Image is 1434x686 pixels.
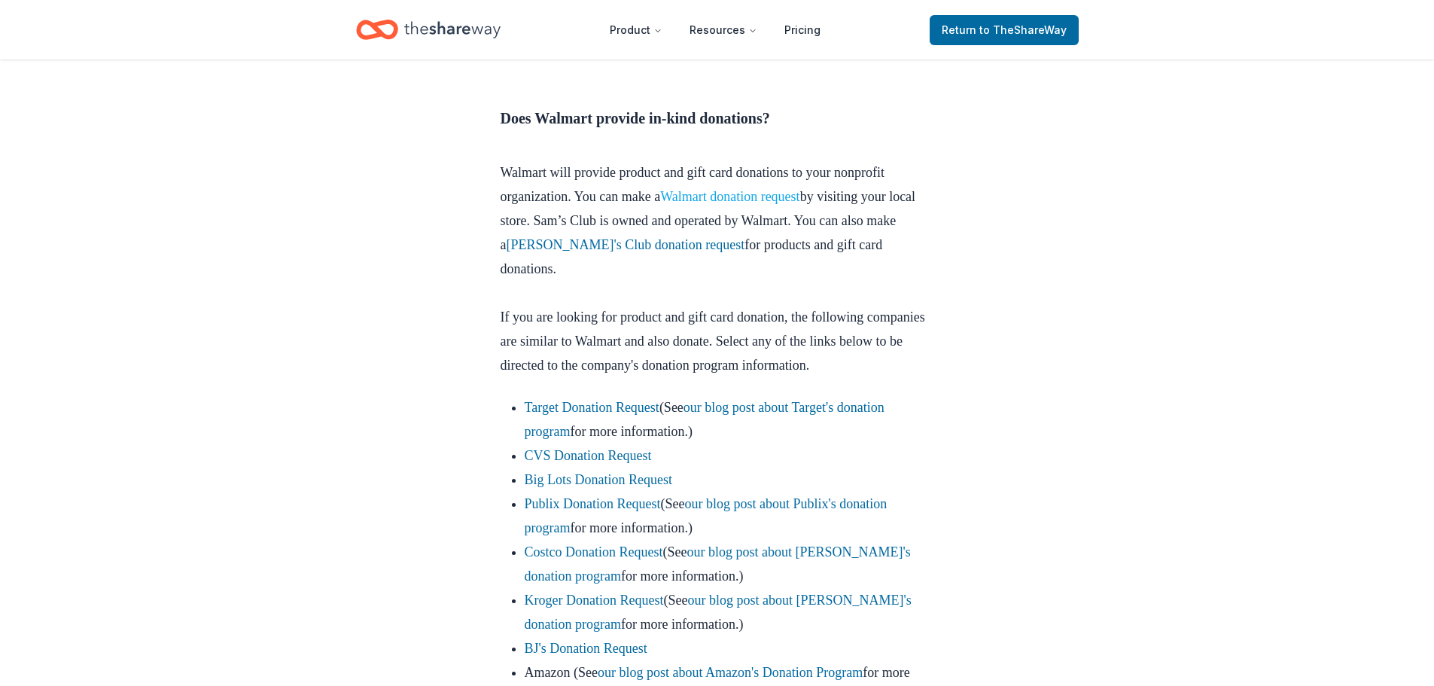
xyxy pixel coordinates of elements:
[660,189,800,204] a: Walmart donation request
[772,15,833,45] a: Pricing
[979,23,1067,36] span: to TheShareWay
[942,21,1067,39] span: Return
[525,544,663,559] a: Costco Donation Request
[525,496,661,511] a: Publix Donation Request
[501,305,934,377] p: If you are looking for product and gift card donation, the following companies are similar to Wal...
[356,12,501,47] a: Home
[525,400,659,415] a: Target Donation Request
[507,237,745,252] a: [PERSON_NAME]'s Club donation request
[525,395,934,444] li: (See for more information.)
[525,448,652,463] a: CVS Donation Request
[598,15,674,45] button: Product
[930,15,1079,45] a: Returnto TheShareWay
[501,160,934,305] p: Walmart will provide product and gift card donations to your nonprofit organization. You can make...
[525,544,911,584] a: our blog post about [PERSON_NAME]'s donation program
[525,496,887,535] a: our blog post about Publix's donation program
[525,400,884,439] a: our blog post about Target's donation program
[525,540,934,588] li: (See for more information.)
[525,472,673,487] a: Big Lots Donation Request
[677,15,769,45] button: Resources
[525,641,647,656] a: BJ's Donation Request
[501,106,934,154] h3: Does Walmart provide in-kind donations?
[525,588,934,636] li: (See for more information.)
[525,593,912,632] a: our blog post about [PERSON_NAME]'s donation program
[525,492,934,540] li: (See for more information.)
[598,665,863,680] a: our blog post about Amazon's Donation Program
[525,593,664,608] a: Kroger Donation Request
[598,12,833,47] nav: Main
